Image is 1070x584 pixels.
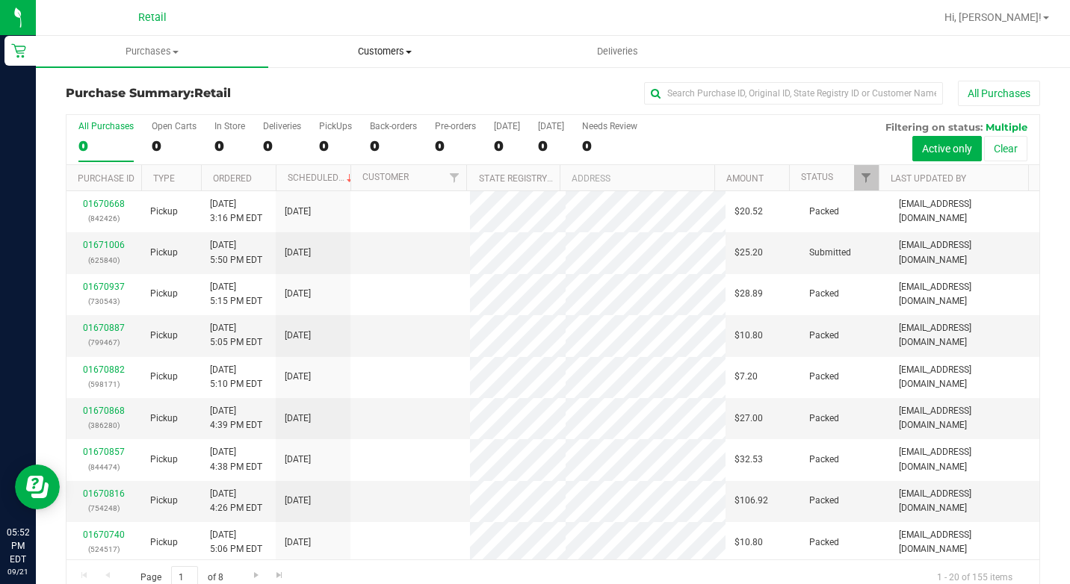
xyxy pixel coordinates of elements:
p: (799467) [75,335,132,350]
span: $32.53 [735,453,763,467]
span: [DATE] 5:50 PM EDT [210,238,262,267]
span: Pickup [150,494,178,508]
span: $20.52 [735,205,763,219]
a: Status [801,172,833,182]
span: [DATE] [285,453,311,467]
span: [DATE] [285,246,311,260]
a: Filter [854,165,879,190]
span: Packed [809,411,839,426]
span: [DATE] 5:15 PM EDT [210,280,262,308]
span: [DATE] 4:38 PM EDT [210,445,262,473]
span: Packed [809,535,839,550]
p: (844474) [75,460,132,474]
span: [EMAIL_ADDRESS][DOMAIN_NAME] [899,445,1030,473]
span: Pickup [150,535,178,550]
button: Active only [912,136,982,161]
a: 01670937 [83,282,125,292]
div: 0 [78,137,134,155]
a: 01670882 [83,364,125,375]
button: All Purchases [958,81,1040,106]
span: [DATE] 4:26 PM EDT [210,487,262,515]
div: In Store [214,121,245,131]
a: 01670816 [83,488,125,499]
th: Address [560,165,714,191]
span: $7.20 [735,370,758,384]
span: [DATE] 4:39 PM EDT [210,404,262,432]
span: Retail [138,11,167,24]
span: [DATE] 5:05 PM EDT [210,321,262,350]
span: [DATE] 5:06 PM EDT [210,528,262,556]
span: [DATE] [285,287,311,301]
div: 0 [582,137,637,155]
span: [DATE] [285,370,311,384]
a: Customer [362,172,409,182]
span: [EMAIL_ADDRESS][DOMAIN_NAME] [899,321,1030,350]
p: 09/21 [7,566,29,577]
input: Search Purchase ID, Original ID, State Registry ID or Customer Name... [644,82,943,105]
span: Pickup [150,411,178,426]
span: Purchases [36,45,268,58]
div: 0 [214,137,245,155]
span: Packed [809,287,839,301]
div: Deliveries [263,121,301,131]
span: Pickup [150,246,178,260]
inline-svg: Retail [11,43,26,58]
div: All Purchases [78,121,134,131]
span: [EMAIL_ADDRESS][DOMAIN_NAME] [899,238,1030,267]
p: 05:52 PM EDT [7,526,29,566]
span: [EMAIL_ADDRESS][DOMAIN_NAME] [899,487,1030,515]
a: Filter [442,165,466,190]
span: Filtering on status: [885,121,983,133]
iframe: Resource center [15,465,60,509]
p: (524517) [75,542,132,556]
a: State Registry ID [479,173,557,184]
p: (754248) [75,501,132,515]
span: Deliveries [577,45,658,58]
span: [DATE] [285,329,311,343]
span: Pickup [150,453,178,467]
span: [DATE] [285,494,311,508]
div: 0 [370,137,417,155]
a: Customers [268,36,501,67]
span: [EMAIL_ADDRESS][DOMAIN_NAME] [899,197,1030,226]
div: [DATE] [538,121,564,131]
a: Purchases [36,36,268,67]
span: Packed [809,370,839,384]
p: (842426) [75,211,132,226]
a: Deliveries [501,36,734,67]
span: Multiple [986,121,1027,133]
a: 01670740 [83,529,125,540]
p: (598171) [75,377,132,391]
span: $10.80 [735,329,763,343]
span: [DATE] [285,411,311,426]
span: [DATE] 5:10 PM EDT [210,363,262,391]
span: Pickup [150,287,178,301]
span: $106.92 [735,494,768,508]
p: (386280) [75,418,132,432]
a: Amount [726,173,764,184]
div: Pre-orders [435,121,476,131]
a: Ordered [213,173,252,184]
a: Purchase ID [78,173,134,184]
span: Hi, [PERSON_NAME]! [944,11,1042,23]
span: [EMAIL_ADDRESS][DOMAIN_NAME] [899,528,1030,556]
p: (625840) [75,253,132,267]
div: Needs Review [582,121,637,131]
a: Scheduled [288,173,356,183]
div: 0 [152,137,197,155]
span: Packed [809,205,839,219]
span: Retail [194,86,231,100]
h3: Purchase Summary: [66,87,391,100]
span: Pickup [150,205,178,219]
a: Type [153,173,175,184]
span: [DATE] 3:16 PM EDT [210,197,262,226]
span: [EMAIL_ADDRESS][DOMAIN_NAME] [899,363,1030,391]
span: Pickup [150,370,178,384]
span: [DATE] [285,205,311,219]
p: (730543) [75,294,132,308]
button: Clear [984,136,1027,161]
div: 0 [538,137,564,155]
span: $28.89 [735,287,763,301]
a: Last Updated By [891,173,966,184]
span: Packed [809,453,839,467]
